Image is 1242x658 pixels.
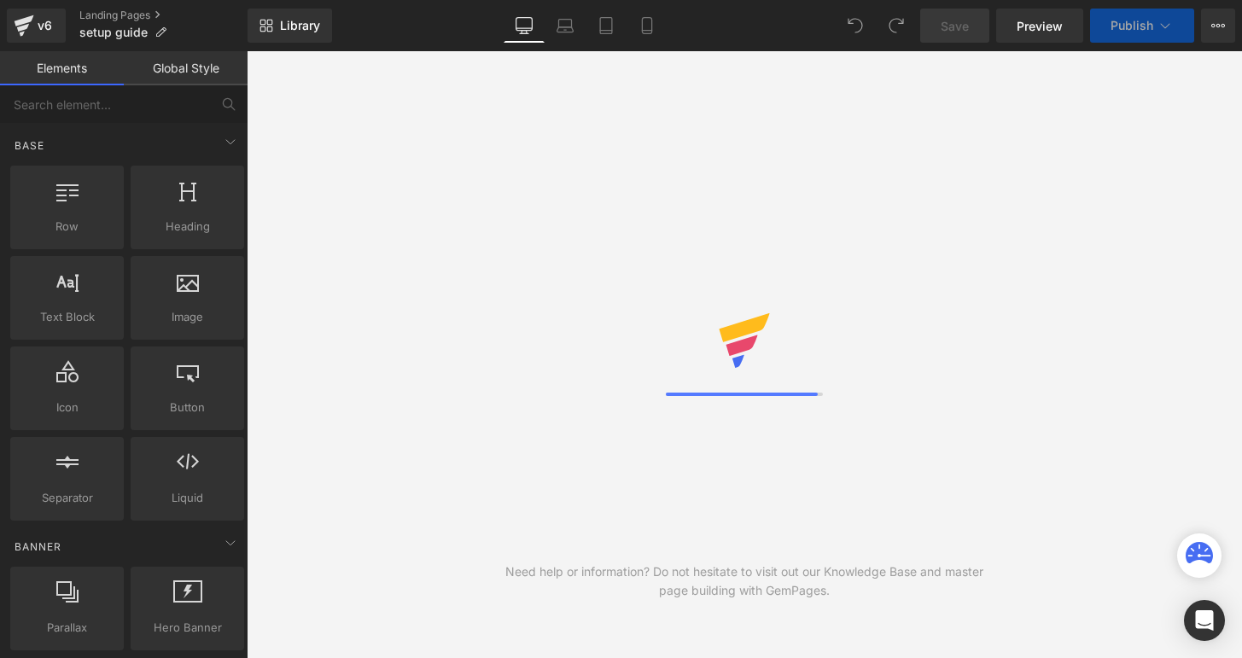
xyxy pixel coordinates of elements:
[136,619,239,637] span: Hero Banner
[545,9,586,43] a: Laptop
[1090,9,1194,43] button: Publish
[15,308,119,326] span: Text Block
[124,51,248,85] a: Global Style
[504,9,545,43] a: Desktop
[15,399,119,416] span: Icon
[941,17,969,35] span: Save
[838,9,872,43] button: Undo
[996,9,1083,43] a: Preview
[136,399,239,416] span: Button
[1017,17,1063,35] span: Preview
[627,9,668,43] a: Mobile
[13,539,63,555] span: Banner
[13,137,46,154] span: Base
[136,218,239,236] span: Heading
[79,9,248,22] a: Landing Pages
[7,9,66,43] a: v6
[136,489,239,507] span: Liquid
[586,9,627,43] a: Tablet
[1201,9,1235,43] button: More
[248,9,332,43] a: New Library
[1184,600,1225,641] div: Open Intercom Messenger
[136,308,239,326] span: Image
[15,619,119,637] span: Parallax
[879,9,913,43] button: Redo
[34,15,55,37] div: v6
[1111,19,1153,32] span: Publish
[496,562,994,600] div: Need help or information? Do not hesitate to visit out our Knowledge Base and master page buildin...
[79,26,148,39] span: setup guide
[15,218,119,236] span: Row
[15,489,119,507] span: Separator
[280,18,320,33] span: Library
